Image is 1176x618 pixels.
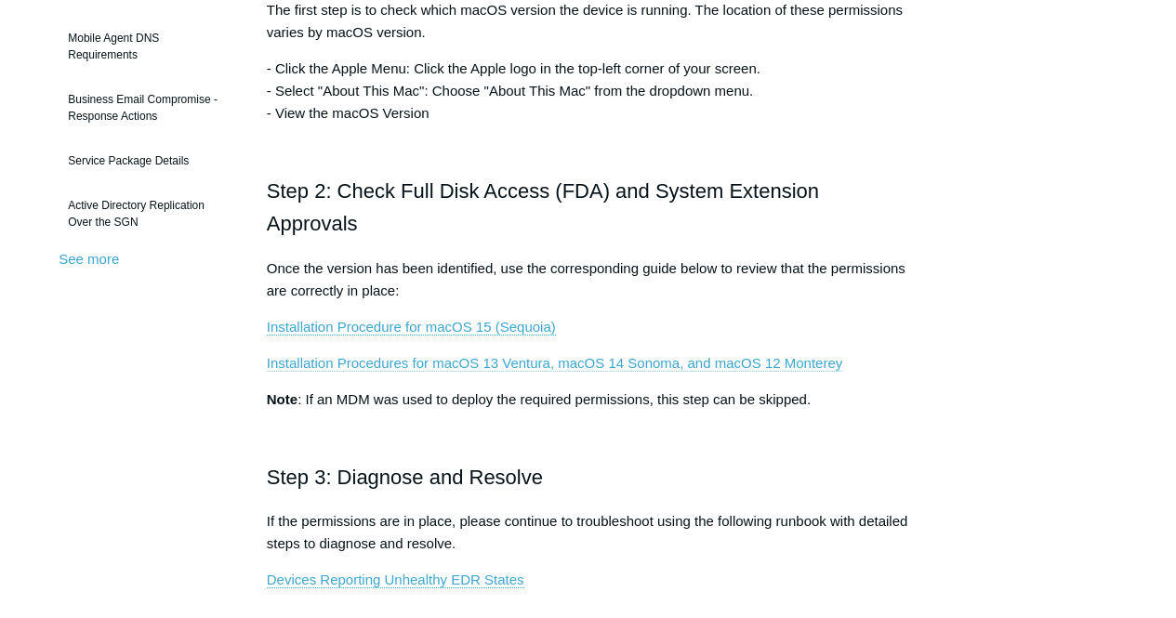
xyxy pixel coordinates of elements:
[59,188,239,240] a: Active Directory Replication Over the SGN
[267,58,909,125] p: - Click the Apple Menu: Click the Apple logo in the top-left corner of your screen. - Select "Abo...
[267,572,524,588] a: Devices Reporting Unhealthy EDR States
[267,355,842,372] a: Installation Procedures for macOS 13 Ventura, macOS 14 Sonoma, and macOS 12 Monterey
[267,391,297,407] strong: Note
[267,175,909,240] h2: Step 2: Check Full Disk Access (FDA) and System Extension Approvals
[267,388,909,411] p: : If an MDM was used to deploy the required permissions, this step can be skipped.
[267,510,909,555] p: If the permissions are in place, please continue to troubleshoot using the following runbook with...
[267,319,556,335] a: Installation Procedure for macOS 15 (Sequoia)
[59,82,239,134] a: Business Email Compromise - Response Actions
[59,20,239,72] a: Mobile Agent DNS Requirements
[59,143,239,178] a: Service Package Details
[267,257,909,302] p: Once the version has been identified, use the corresponding guide below to review that the permis...
[59,251,119,267] a: See more
[267,461,909,493] h2: Step 3: Diagnose and Resolve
